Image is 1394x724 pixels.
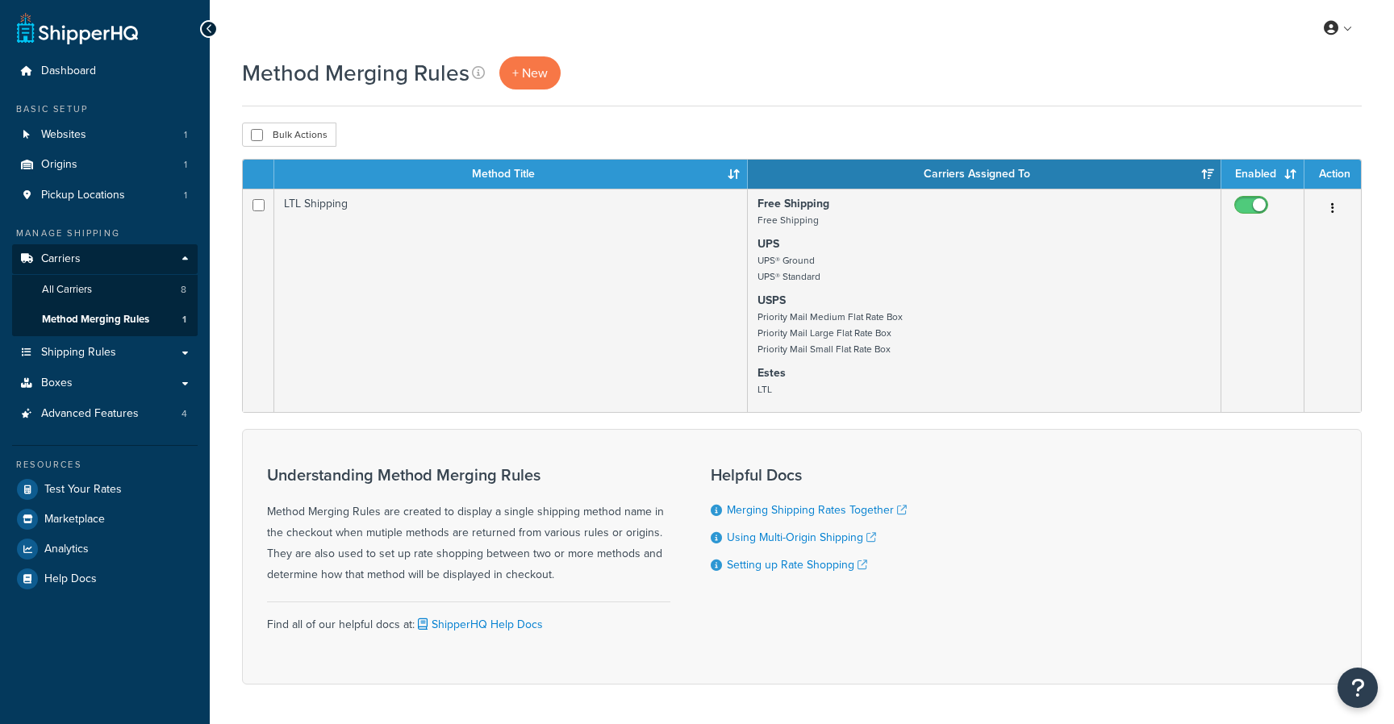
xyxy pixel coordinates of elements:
span: Test Your Rates [44,483,122,497]
span: 1 [184,189,187,202]
div: Basic Setup [12,102,198,116]
li: Origins [12,150,198,180]
li: Carriers [12,244,198,336]
a: Pickup Locations 1 [12,181,198,210]
td: LTL Shipping [274,189,748,412]
a: Advanced Features 4 [12,399,198,429]
span: Boxes [41,377,73,390]
span: Websites [41,128,86,142]
span: Shipping Rules [41,346,116,360]
span: 1 [184,128,187,142]
span: 1 [182,313,186,327]
a: Help Docs [12,564,198,593]
th: Method Title: activate to sort column ascending [274,160,748,189]
span: Help Docs [44,572,97,586]
a: Merging Shipping Rates Together [727,501,907,518]
button: Open Resource Center [1338,668,1378,708]
a: Test Your Rates [12,475,198,504]
small: Free Shipping [758,213,819,227]
span: Marketplace [44,513,105,526]
a: Origins 1 [12,150,198,180]
h3: Helpful Docs [711,466,907,484]
li: Pickup Locations [12,181,198,210]
strong: Free Shipping [758,195,829,212]
span: 4 [182,407,187,421]
a: Carriers [12,244,198,274]
strong: UPS [758,235,779,252]
span: Analytics [44,543,89,556]
span: Origins [41,158,77,172]
li: Method Merging Rules [12,305,198,335]
h3: Understanding Method Merging Rules [267,466,670,484]
a: Method Merging Rules 1 [12,305,198,335]
span: Pickup Locations [41,189,125,202]
a: Websites 1 [12,120,198,150]
h1: Method Merging Rules [242,57,470,89]
a: Boxes [12,368,198,398]
strong: USPS [758,292,786,309]
li: All Carriers [12,275,198,305]
button: Bulk Actions [242,123,336,147]
span: All Carriers [42,283,92,297]
th: Carriers Assigned To: activate to sort column ascending [748,160,1221,189]
a: Shipping Rules [12,338,198,368]
span: Method Merging Rules [42,313,149,327]
a: ShipperHQ Home [17,12,138,44]
div: Method Merging Rules are created to display a single shipping method name in the checkout when mu... [267,466,670,585]
span: Dashboard [41,64,96,78]
a: + New [499,56,561,89]
a: Setting up Rate Shopping [727,556,867,573]
a: All Carriers 8 [12,275,198,305]
div: Resources [12,458,198,472]
a: Analytics [12,535,198,564]
small: LTL [758,382,772,397]
a: Marketplace [12,505,198,534]
small: Priority Mail Medium Flat Rate Box Priority Mail Large Flat Rate Box Priority Mail Small Flat Rat... [758,310,903,356]
span: Carriers [41,252,81,266]
div: Manage Shipping [12,227,198,240]
span: Advanced Features [41,407,139,421]
span: 1 [184,158,187,172]
a: Using Multi-Origin Shipping [727,529,876,546]
th: Enabled: activate to sort column ascending [1221,160,1304,189]
th: Action [1304,160,1361,189]
li: Advanced Features [12,399,198,429]
div: Find all of our helpful docs at: [267,601,670,635]
a: Dashboard [12,56,198,86]
a: ShipperHQ Help Docs [415,616,543,633]
span: + New [512,64,548,82]
strong: Estes [758,364,786,381]
span: 8 [181,283,186,297]
li: Websites [12,120,198,150]
small: UPS® Ground UPS® Standard [758,253,820,284]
